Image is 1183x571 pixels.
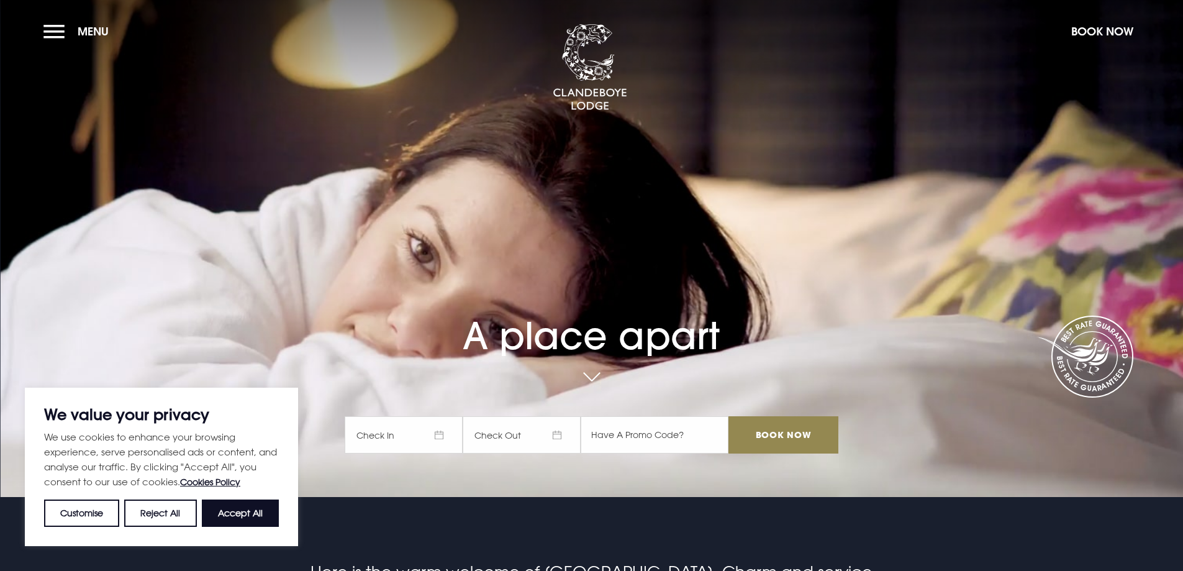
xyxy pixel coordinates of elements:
[553,24,627,111] img: Clandeboye Lodge
[202,500,279,527] button: Accept All
[581,416,728,454] input: Have A Promo Code?
[728,416,838,454] input: Book Now
[44,500,119,527] button: Customise
[25,388,298,546] div: We value your privacy
[345,416,463,454] span: Check In
[124,500,196,527] button: Reject All
[345,279,838,358] h1: A place apart
[44,407,279,422] p: We value your privacy
[180,477,240,487] a: Cookies Policy
[43,18,115,45] button: Menu
[1065,18,1140,45] button: Book Now
[463,416,581,454] span: Check Out
[44,429,279,490] p: We use cookies to enhance your browsing experience, serve personalised ads or content, and analys...
[78,24,109,39] span: Menu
